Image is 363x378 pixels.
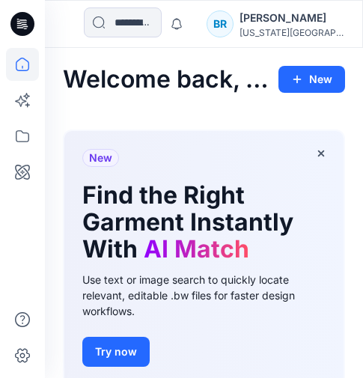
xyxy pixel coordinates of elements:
[82,182,326,263] h1: Find the Right Garment Instantly With
[82,337,150,367] button: Try now
[207,10,234,37] div: BR
[240,27,344,38] div: [US_STATE][GEOGRAPHIC_DATA]...
[278,66,345,93] button: New
[89,149,112,167] span: New
[144,234,249,263] span: AI Match
[240,9,344,27] div: [PERSON_NAME]
[63,66,272,94] h2: Welcome back, [PERSON_NAME]
[82,272,326,319] div: Use text or image search to quickly locate relevant, editable .bw files for faster design workflows.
